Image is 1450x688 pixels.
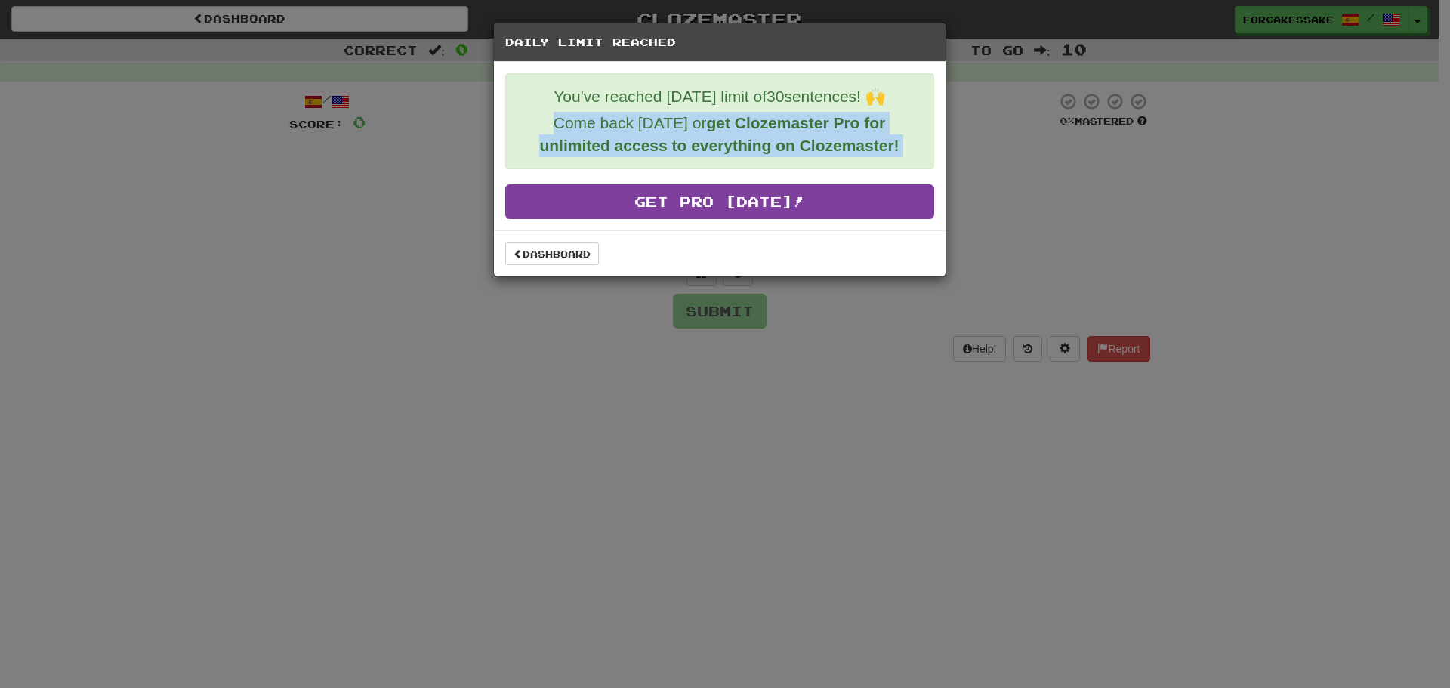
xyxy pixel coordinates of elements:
[505,184,934,219] a: Get Pro [DATE]!
[539,114,899,154] strong: get Clozemaster Pro for unlimited access to everything on Clozemaster!
[517,112,922,157] p: Come back [DATE] or
[505,35,934,50] h5: Daily Limit Reached
[505,242,599,265] a: Dashboard
[517,85,922,108] p: You've reached [DATE] limit of 30 sentences! 🙌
